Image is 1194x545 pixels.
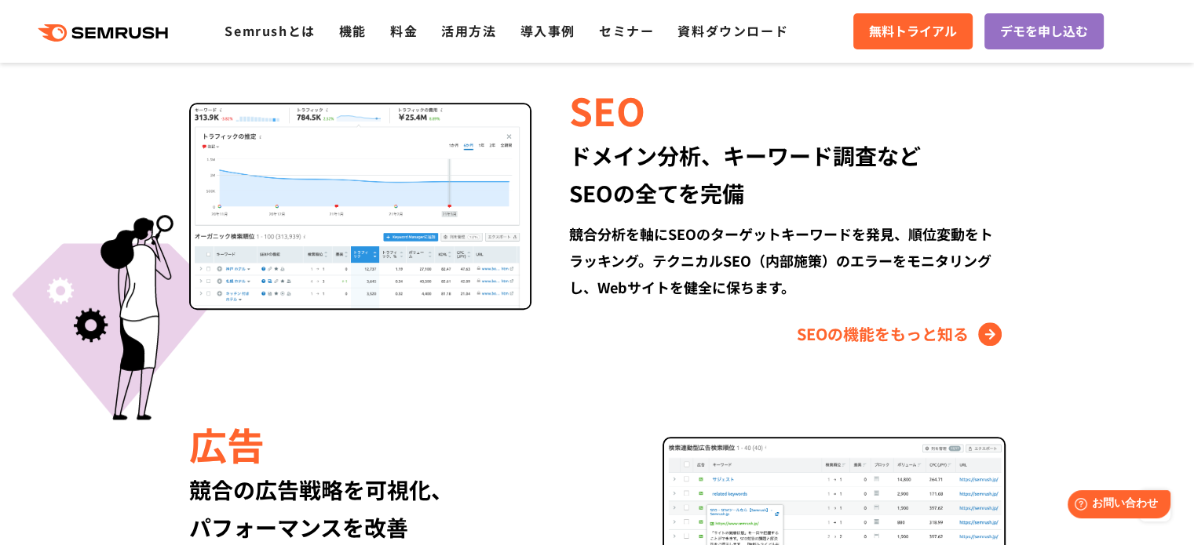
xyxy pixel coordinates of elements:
a: 導入事例 [520,21,575,40]
a: 料金 [390,21,418,40]
a: Semrushとは [225,21,315,40]
div: 広告 [189,417,625,471]
div: SEO [569,83,1005,136]
a: デモを申し込む [984,13,1104,49]
div: ドメイン分析、キーワード調査など SEOの全てを完備 [569,136,1005,212]
span: 無料トライアル [869,21,957,42]
a: 無料トライアル [853,13,973,49]
div: 競合分析を軸にSEOのターゲットキーワードを発見、順位変動をトラッキング。テクニカルSEO（内部施策）のエラーをモニタリングし、Webサイトを健全に保ちます。 [569,220,1005,300]
a: 活用方法 [441,21,496,40]
a: SEOの機能をもっと知る [797,322,1006,347]
a: 資料ダウンロード [677,21,788,40]
a: セミナー [599,21,654,40]
iframe: Help widget launcher [1054,484,1177,528]
a: 機能 [339,21,367,40]
span: デモを申し込む [1000,21,1088,42]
